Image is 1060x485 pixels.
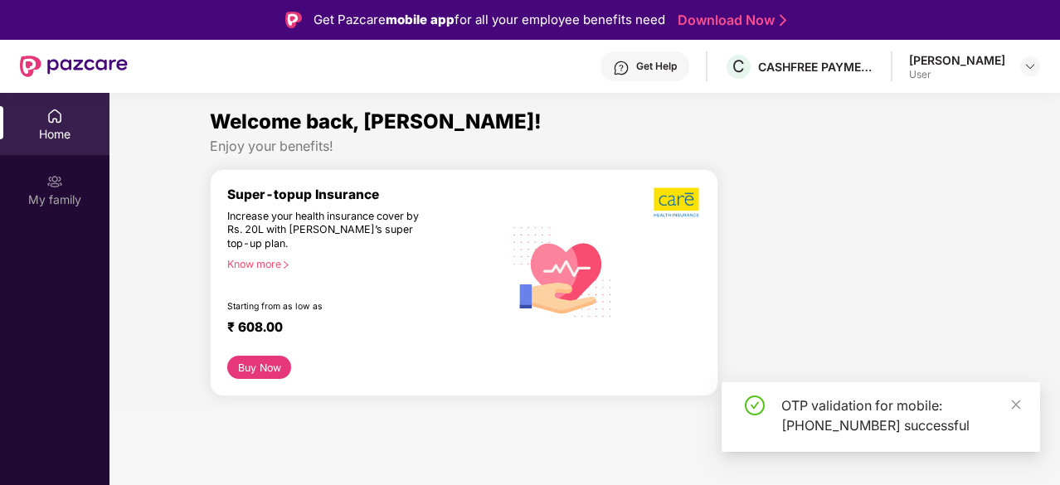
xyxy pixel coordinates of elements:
[20,56,128,77] img: New Pazcare Logo
[227,258,494,269] div: Know more
[210,109,542,133] span: Welcome back, [PERSON_NAME]!
[909,52,1005,68] div: [PERSON_NAME]
[654,187,701,218] img: b5dec4f62d2307b9de63beb79f102df3.png
[780,12,786,29] img: Stroke
[46,108,63,124] img: svg+xml;base64,PHN2ZyBpZD0iSG9tZSIgeG1sbnM9Imh0dHA6Ly93d3cudzMub3JnLzIwMDAvc3ZnIiB3aWR0aD0iMjAiIG...
[227,301,433,313] div: Starting from as low as
[281,260,290,269] span: right
[636,60,677,73] div: Get Help
[613,60,630,76] img: svg+xml;base64,PHN2ZyBpZD0iSGVscC0zMngzMiIgeG1sbnM9Imh0dHA6Ly93d3cudzMub3JnLzIwMDAvc3ZnIiB3aWR0aD...
[227,356,291,379] button: Buy Now
[503,211,622,331] img: svg+xml;base64,PHN2ZyB4bWxucz0iaHR0cDovL3d3dy53My5vcmcvMjAwMC9zdmciIHhtbG5zOnhsaW5rPSJodHRwOi8vd3...
[1010,399,1022,410] span: close
[314,10,665,30] div: Get Pazcare for all your employee benefits need
[46,173,63,190] img: svg+xml;base64,PHN2ZyB3aWR0aD0iMjAiIGhlaWdodD0iMjAiIHZpZXdCb3g9IjAgMCAyMCAyMCIgZmlsbD0ibm9uZSIgeG...
[285,12,302,28] img: Logo
[781,395,1020,435] div: OTP validation for mobile: [PHONE_NUMBER] successful
[1024,60,1037,73] img: svg+xml;base64,PHN2ZyBpZD0iRHJvcGRvd24tMzJ4MzIiIHhtbG5zPSJodHRwOi8vd3d3LnczLm9yZy8yMDAwL3N2ZyIgd2...
[227,319,487,339] div: ₹ 608.00
[758,59,874,75] div: CASHFREE PAYMENTS INDIA PVT. LTD.
[909,68,1005,81] div: User
[386,12,455,27] strong: mobile app
[227,187,503,202] div: Super-topup Insurance
[227,210,432,251] div: Increase your health insurance cover by Rs. 20L with [PERSON_NAME]’s super top-up plan.
[678,12,781,29] a: Download Now
[210,138,960,155] div: Enjoy your benefits!
[745,395,765,415] span: check-circle
[732,56,745,76] span: C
